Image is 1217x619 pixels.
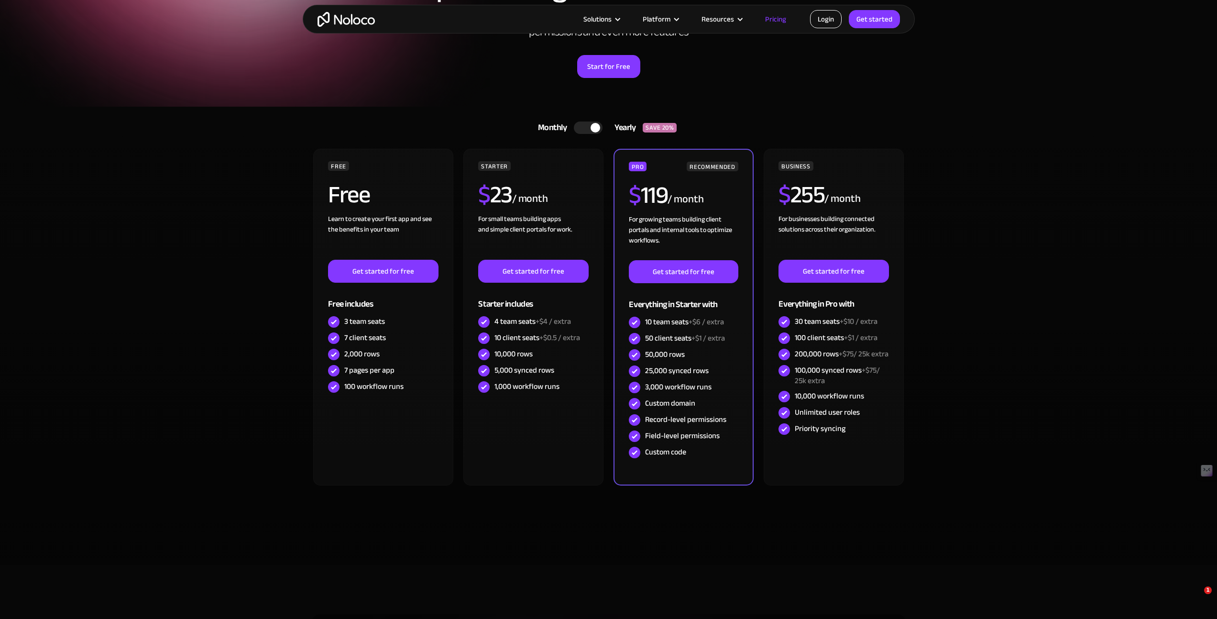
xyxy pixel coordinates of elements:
div: Resources [702,13,734,25]
h2: 23 [478,183,512,207]
h2: 255 [778,183,824,207]
div: 200,000 rows [795,349,888,359]
div: 1,000 workflow runs [494,381,559,392]
div: RECOMMENDED [687,162,738,171]
div: BUSINESS [778,161,813,171]
span: $ [629,173,641,218]
a: Get started for free [629,260,738,283]
div: 50,000 rows [645,349,685,360]
span: +$10 / extra [840,314,877,329]
div: For businesses building connected solutions across their organization. ‍ [778,214,888,260]
div: For growing teams building client portals and internal tools to optimize workflows. [629,214,738,260]
div: Everything in Pro with [778,283,888,314]
span: 1 [1204,586,1212,594]
div: Field-level permissions [645,431,720,441]
div: 10,000 workflow runs [795,391,864,401]
div: 10 team seats [645,317,724,327]
h2: Free [328,183,370,207]
span: +$0.5 / extra [539,331,580,345]
div: Solutions [571,13,631,25]
span: +$75/ 25k extra [839,347,888,361]
div: / month [512,191,548,207]
span: +$1 / extra [691,331,725,345]
div: 2,000 rows [344,349,380,359]
span: $ [478,172,490,217]
div: Free includes [328,283,438,314]
a: Get started for free [778,260,888,283]
h2: 119 [629,183,668,207]
div: SAVE 20% [643,123,677,133]
div: 3 team seats [344,316,385,327]
a: home [318,12,375,27]
div: Learn to create your first app and see the benefits in your team ‍ [328,214,438,260]
div: 100 client seats [795,332,877,343]
div: For small teams building apps and simple client portals for work. ‍ [478,214,588,260]
div: Everything in Starter with [629,283,738,314]
a: Start for Free [577,55,640,78]
div: FREE [328,161,349,171]
div: Priority syncing [795,423,845,434]
div: 10,000 rows [494,349,533,359]
div: 100,000 synced rows [795,365,888,386]
div: 50 client seats [645,333,725,343]
div: 30 team seats [795,316,877,327]
div: 7 client seats [344,332,386,343]
div: Unlimited user roles [795,407,860,418]
div: Custom code [645,447,686,457]
span: $ [778,172,790,217]
div: STARTER [478,161,510,171]
iframe: Intercom live chat [1184,586,1207,609]
span: +$1 / extra [844,331,877,345]
div: Platform [643,13,670,25]
div: 10 client seats [494,332,580,343]
div: 4 team seats [494,316,571,327]
div: Record-level permissions [645,414,726,425]
div: Solutions [583,13,612,25]
div: / month [824,191,860,207]
div: Yearly [603,121,643,135]
div: / month [668,192,703,207]
span: +$4 / extra [536,314,571,329]
iframe: Intercom notifications message [1026,526,1217,593]
h2: Use Noloco for Free. Upgrade to increase record limits, enable data sources, enhance permissions ... [417,12,800,39]
a: Get started for free [328,260,438,283]
a: Get started [849,10,900,28]
div: Custom domain [645,398,695,409]
div: 100 workflow runs [344,381,404,392]
div: 3,000 workflow runs [645,382,712,392]
a: Login [810,10,842,28]
span: +$75/ 25k extra [795,363,880,388]
div: Resources [690,13,753,25]
div: Monthly [526,121,574,135]
div: PRO [629,162,647,171]
div: 7 pages per app [344,365,395,376]
a: Get started for free [478,260,588,283]
div: 5,000 synced rows [494,365,554,376]
div: Starter includes [478,283,588,314]
div: 25,000 synced rows [645,365,709,376]
span: +$6 / extra [689,315,724,329]
a: Pricing [753,13,798,25]
div: Platform [631,13,690,25]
